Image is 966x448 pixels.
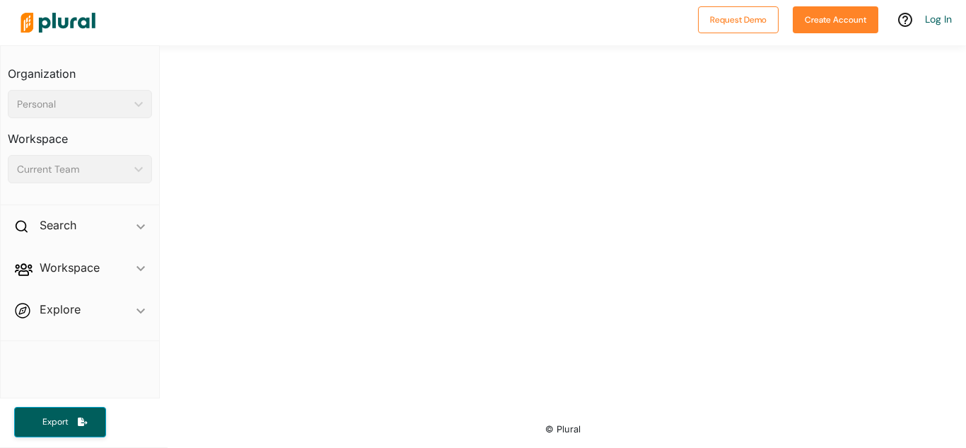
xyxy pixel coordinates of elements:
h2: Search [40,217,76,233]
h3: Workspace [8,118,152,149]
button: Request Demo [698,6,779,33]
small: © Plural [545,424,581,435]
span: Export [33,416,78,428]
h3: Organization [8,53,152,84]
div: Personal [17,97,129,112]
button: Create Account [793,6,878,33]
div: Current Team [17,162,129,177]
a: Request Demo [698,11,779,26]
a: Log In [925,13,952,25]
button: Export [14,407,106,437]
a: Create Account [793,11,878,26]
